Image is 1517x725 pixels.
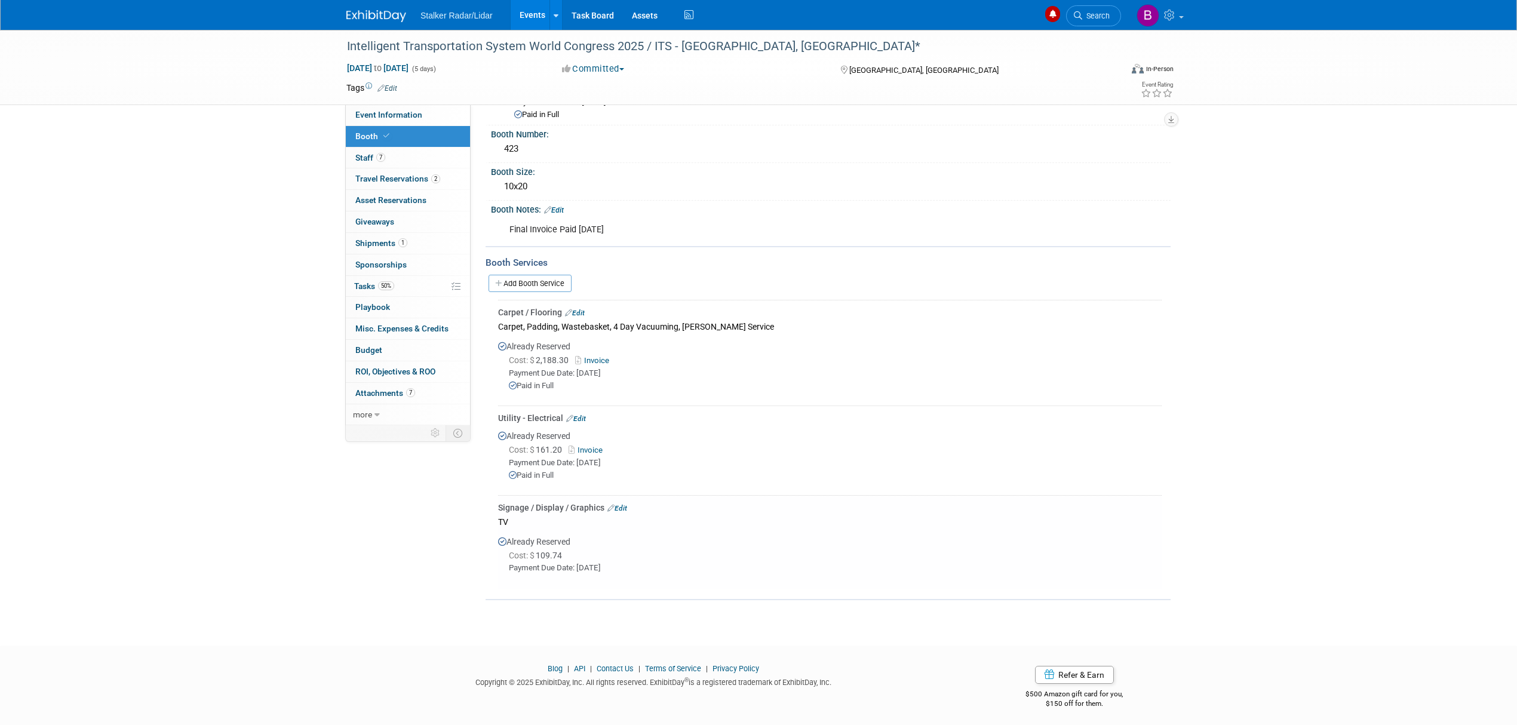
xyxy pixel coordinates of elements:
[346,148,470,168] a: Staff7
[355,217,394,226] span: Giveaways
[355,131,392,141] span: Booth
[411,65,436,73] span: (5 days)
[346,63,409,73] span: [DATE] [DATE]
[498,412,1162,424] div: Utility - Electrical
[498,334,1162,401] div: Already Reserved
[501,218,1039,242] div: Final Invoice Paid [DATE]
[1132,64,1144,73] img: Format-Inperson.png
[406,388,415,397] span: 7
[1141,82,1173,88] div: Event Rating
[1035,666,1114,684] a: Refer & Earn
[558,63,629,75] button: Committed
[635,664,643,673] span: |
[500,177,1162,196] div: 10x20
[383,133,389,139] i: Booth reservation complete
[565,309,585,317] a: Edit
[486,256,1171,269] div: Booth Services
[1051,62,1174,80] div: Event Format
[509,355,573,365] span: 2,188.30
[566,414,586,423] a: Edit
[1082,11,1110,20] span: Search
[446,425,471,441] td: Toggle Event Tabs
[355,174,440,183] span: Travel Reservations
[376,153,385,162] span: 7
[597,664,634,673] a: Contact Us
[346,105,470,125] a: Event Information
[355,153,385,162] span: Staff
[509,551,567,560] span: 109.74
[420,11,493,20] span: Stalker Radar/Lidar
[509,445,536,454] span: Cost: $
[607,504,627,512] a: Edit
[346,254,470,275] a: Sponsorships
[354,281,394,291] span: Tasks
[509,355,536,365] span: Cost: $
[498,514,1162,530] div: TV
[509,380,1162,392] div: Paid in Full
[509,368,1162,379] div: Payment Due Date: [DATE]
[355,302,390,312] span: Playbook
[509,551,536,560] span: Cost: $
[491,201,1171,216] div: Booth Notes:
[346,404,470,425] a: more
[498,306,1162,318] div: Carpet / Flooring
[703,664,711,673] span: |
[431,174,440,183] span: 2
[346,211,470,232] a: Giveaways
[346,383,470,404] a: Attachments7
[355,195,426,205] span: Asset Reservations
[372,63,383,73] span: to
[544,206,564,214] a: Edit
[564,664,572,673] span: |
[498,424,1162,491] div: Already Reserved
[346,82,397,94] td: Tags
[491,125,1171,140] div: Booth Number:
[355,324,449,333] span: Misc. Expenses & Credits
[377,84,397,93] a: Edit
[346,361,470,382] a: ROI, Objectives & ROO
[355,345,382,355] span: Budget
[491,163,1171,178] div: Booth Size:
[378,281,394,290] span: 50%
[575,356,614,365] a: Invoice
[587,664,595,673] span: |
[346,10,406,22] img: ExhibitDay
[514,109,1162,121] div: Paid in Full
[509,445,567,454] span: 161.20
[346,168,470,189] a: Travel Reservations2
[355,238,407,248] span: Shipments
[978,681,1171,709] div: $500 Amazon gift card for you,
[684,677,689,683] sup: ®
[500,140,1162,158] div: 423
[509,563,1162,574] div: Payment Due Date: [DATE]
[353,410,372,419] span: more
[509,457,1162,469] div: Payment Due Date: [DATE]
[1137,4,1159,27] img: Brooke Journet
[346,297,470,318] a: Playbook
[398,238,407,247] span: 1
[355,110,422,119] span: Event Information
[569,446,607,454] a: Invoice
[343,36,1103,57] div: Intelligent Transportation System World Congress 2025 / ITS - [GEOGRAPHIC_DATA], [GEOGRAPHIC_DATA]*
[978,699,1171,709] div: $150 off for them.
[346,318,470,339] a: Misc. Expenses & Credits
[548,664,563,673] a: Blog
[355,388,415,398] span: Attachments
[346,126,470,147] a: Booth
[355,260,407,269] span: Sponsorships
[489,275,572,292] a: Add Booth Service
[425,425,446,441] td: Personalize Event Tab Strip
[346,276,470,297] a: Tasks50%
[1146,64,1174,73] div: In-Person
[645,664,701,673] a: Terms of Service
[498,502,1162,514] div: Signage / Display / Graphics
[509,470,1162,481] div: Paid in Full
[498,530,1162,585] div: Already Reserved
[346,674,960,688] div: Copyright © 2025 ExhibitDay, Inc. All rights reserved. ExhibitDay is a registered trademark of Ex...
[574,664,585,673] a: API
[346,340,470,361] a: Budget
[498,318,1162,334] div: Carpet, Padding, Wastebasket, 4 Day Vacuuming, [PERSON_NAME] Service
[346,190,470,211] a: Asset Reservations
[355,367,435,376] span: ROI, Objectives & ROO
[346,233,470,254] a: Shipments1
